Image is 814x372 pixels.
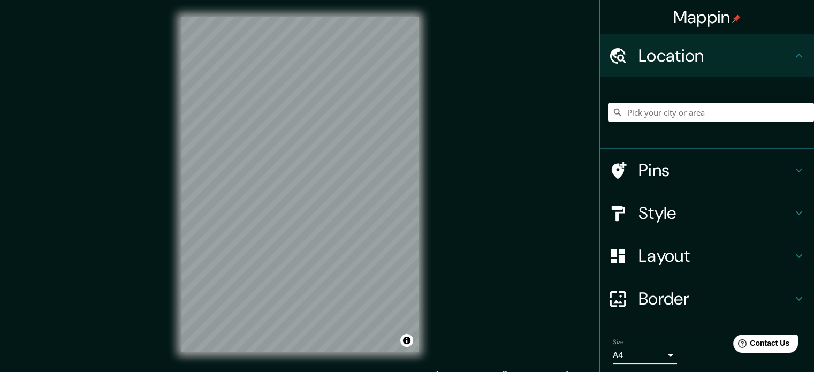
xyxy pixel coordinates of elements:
[400,334,413,347] button: Toggle attribution
[600,277,814,320] div: Border
[638,202,793,224] h4: Style
[719,330,802,360] iframe: Help widget launcher
[600,34,814,77] div: Location
[638,245,793,267] h4: Layout
[732,14,741,23] img: pin-icon.png
[673,6,741,28] h4: Mappin
[613,338,624,347] label: Size
[638,288,793,309] h4: Border
[181,17,419,352] canvas: Map
[600,149,814,192] div: Pins
[613,347,677,364] div: A4
[638,160,793,181] h4: Pins
[600,234,814,277] div: Layout
[608,103,814,122] input: Pick your city or area
[638,45,793,66] h4: Location
[600,192,814,234] div: Style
